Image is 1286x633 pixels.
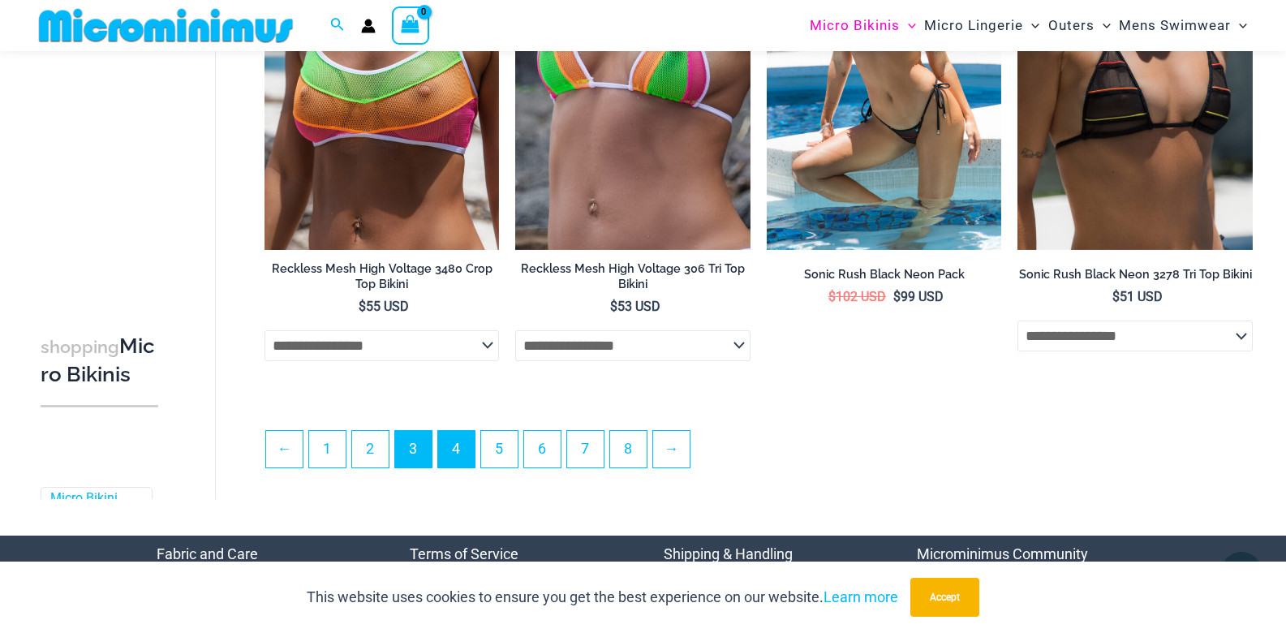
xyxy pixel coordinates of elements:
bdi: 99 USD [893,289,944,304]
a: Reckless Mesh High Voltage 306 Tri Top Bikini [515,261,751,298]
span: Page 3 [395,431,432,467]
a: Shipping & Handling [664,545,793,562]
a: Page 6 [524,431,561,467]
a: → [653,431,690,467]
span: Menu Toggle [1023,5,1039,46]
h2: Sonic Rush Black Neon 3278 Tri Top Bikini [1017,267,1253,282]
h2: Reckless Mesh High Voltage 3480 Crop Top Bikini [265,261,500,291]
a: Page 5 [481,431,518,467]
span: $ [828,289,836,304]
a: Learn more [824,588,898,605]
a: Sonic Rush Black Neon 3278 Tri Top Bikini [1017,267,1253,288]
span: Menu Toggle [1095,5,1111,46]
a: Mens SwimwearMenu ToggleMenu Toggle [1115,5,1251,46]
a: Fabric and Care [157,545,258,562]
a: View Shopping Cart, empty [392,6,429,44]
span: Menu Toggle [900,5,916,46]
span: Micro Bikinis [810,5,900,46]
span: Outers [1048,5,1095,46]
a: ← [266,431,303,467]
p: This website uses cookies to ensure you get the best experience on our website. [307,585,898,609]
a: Page 2 [352,431,389,467]
h2: Reckless Mesh High Voltage 306 Tri Top Bikini [515,261,751,291]
a: OutersMenu ToggleMenu Toggle [1044,5,1115,46]
span: $ [1112,289,1120,304]
h2: Sonic Rush Black Neon Pack [767,267,1002,282]
span: Mens Swimwear [1119,5,1231,46]
a: Account icon link [361,19,376,33]
span: $ [359,299,366,314]
span: Micro Lingerie [924,5,1023,46]
a: Search icon link [330,15,345,36]
span: $ [610,299,617,314]
img: MM SHOP LOGO FLAT [32,7,299,44]
button: Accept [910,578,979,617]
a: Micro BikinisMenu ToggleMenu Toggle [806,5,920,46]
a: Page 7 [567,431,604,467]
nav: Product Pagination [265,430,1253,477]
bdi: 53 USD [610,299,660,314]
nav: Site Navigation [803,2,1254,49]
span: $ [893,289,901,304]
a: Page 4 [438,431,475,467]
bdi: 102 USD [828,289,886,304]
a: Microminimus Community [917,545,1088,562]
span: Menu Toggle [1231,5,1247,46]
h3: Micro Bikinis [41,333,158,389]
a: Page 1 [309,431,346,467]
a: Micro LingerieMenu ToggleMenu Toggle [920,5,1043,46]
a: Terms of Service [410,545,518,562]
bdi: 55 USD [359,299,409,314]
a: Sonic Rush Black Neon Pack [767,267,1002,288]
span: shopping [41,337,119,357]
a: Reckless Mesh High Voltage 3480 Crop Top Bikini [265,261,500,298]
a: Page 8 [610,431,647,467]
a: Micro Bikini Tops [50,490,140,524]
bdi: 51 USD [1112,289,1163,304]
